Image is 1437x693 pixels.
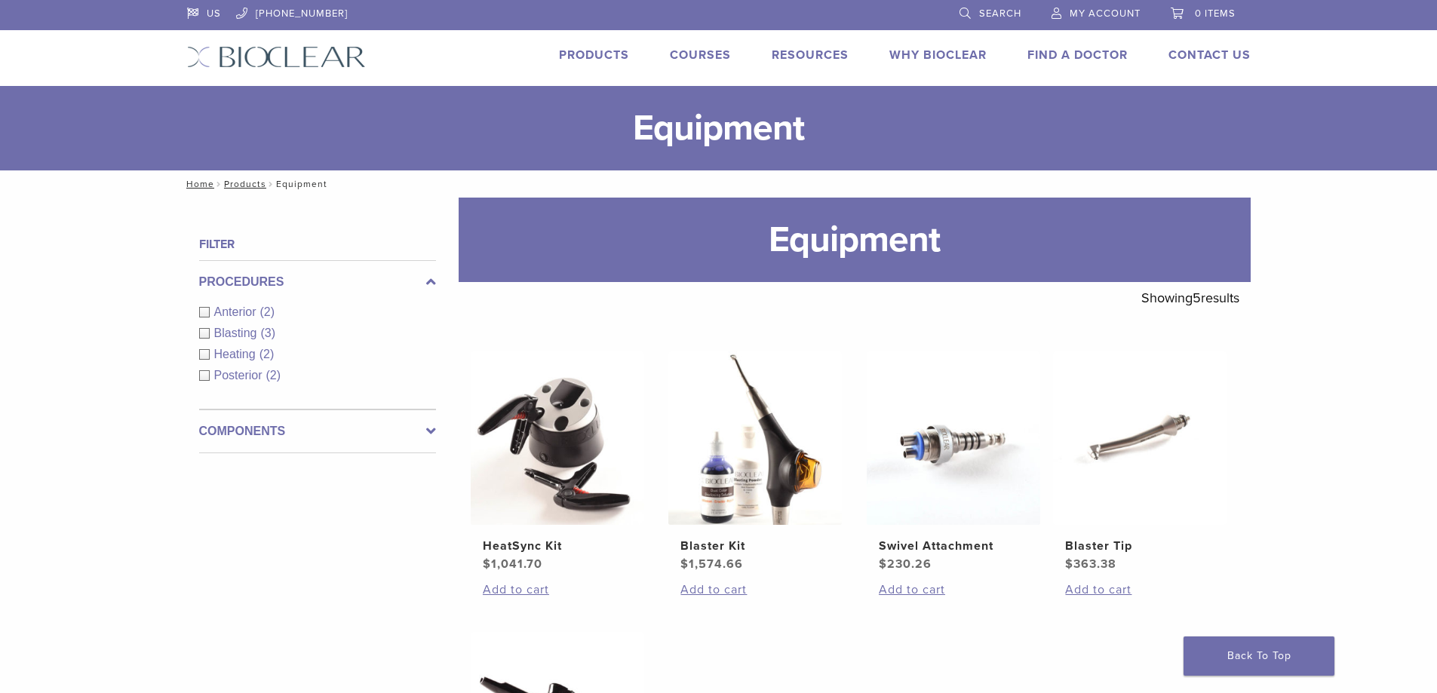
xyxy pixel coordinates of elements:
span: (2) [266,369,281,382]
a: Find A Doctor [1027,48,1128,63]
span: Blasting [214,327,261,339]
bdi: 230.26 [879,557,932,572]
span: (2) [260,305,275,318]
a: Add to cart: “HeatSync Kit” [483,581,632,599]
span: (2) [259,348,275,360]
a: Contact Us [1168,48,1251,63]
span: $ [1065,557,1073,572]
a: HeatSync KitHeatSync Kit $1,041.70 [470,351,646,573]
a: Courses [670,48,731,63]
span: Posterior [214,369,266,382]
bdi: 1,574.66 [680,557,743,572]
span: 0 items [1195,8,1236,20]
a: Add to cart: “Blaster Kit” [680,581,830,599]
span: 5 [1193,290,1201,306]
a: Add to cart: “Swivel Attachment” [879,581,1028,599]
label: Components [199,422,436,440]
span: / [266,180,276,188]
a: Home [182,179,214,189]
h1: Equipment [459,198,1251,282]
h2: Swivel Attachment [879,537,1028,555]
a: Blaster KitBlaster Kit $1,574.66 [668,351,843,573]
a: Products [224,179,266,189]
a: Blaster TipBlaster Tip $363.38 [1052,351,1228,573]
a: Products [559,48,629,63]
h2: Blaster Kit [680,537,830,555]
h2: HeatSync Kit [483,537,632,555]
h4: Filter [199,235,436,253]
img: Swivel Attachment [867,351,1040,525]
a: Add to cart: “Blaster Tip” [1065,581,1214,599]
a: Resources [772,48,849,63]
p: Showing results [1141,282,1239,314]
img: Blaster Kit [668,351,842,525]
h2: Blaster Tip [1065,537,1214,555]
a: Back To Top [1184,636,1334,676]
span: $ [879,557,887,572]
label: Procedures [199,273,436,291]
nav: Equipment [176,170,1262,198]
bdi: 363.38 [1065,557,1116,572]
img: Bioclear [187,46,366,68]
span: Search [979,8,1021,20]
span: $ [680,557,689,572]
a: Swivel AttachmentSwivel Attachment $230.26 [866,351,1042,573]
span: Anterior [214,305,260,318]
a: Why Bioclear [889,48,987,63]
span: Heating [214,348,259,360]
span: / [214,180,224,188]
span: My Account [1070,8,1141,20]
span: (3) [260,327,275,339]
img: Blaster Tip [1053,351,1227,525]
bdi: 1,041.70 [483,557,542,572]
span: $ [483,557,491,572]
img: HeatSync Kit [471,351,644,525]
